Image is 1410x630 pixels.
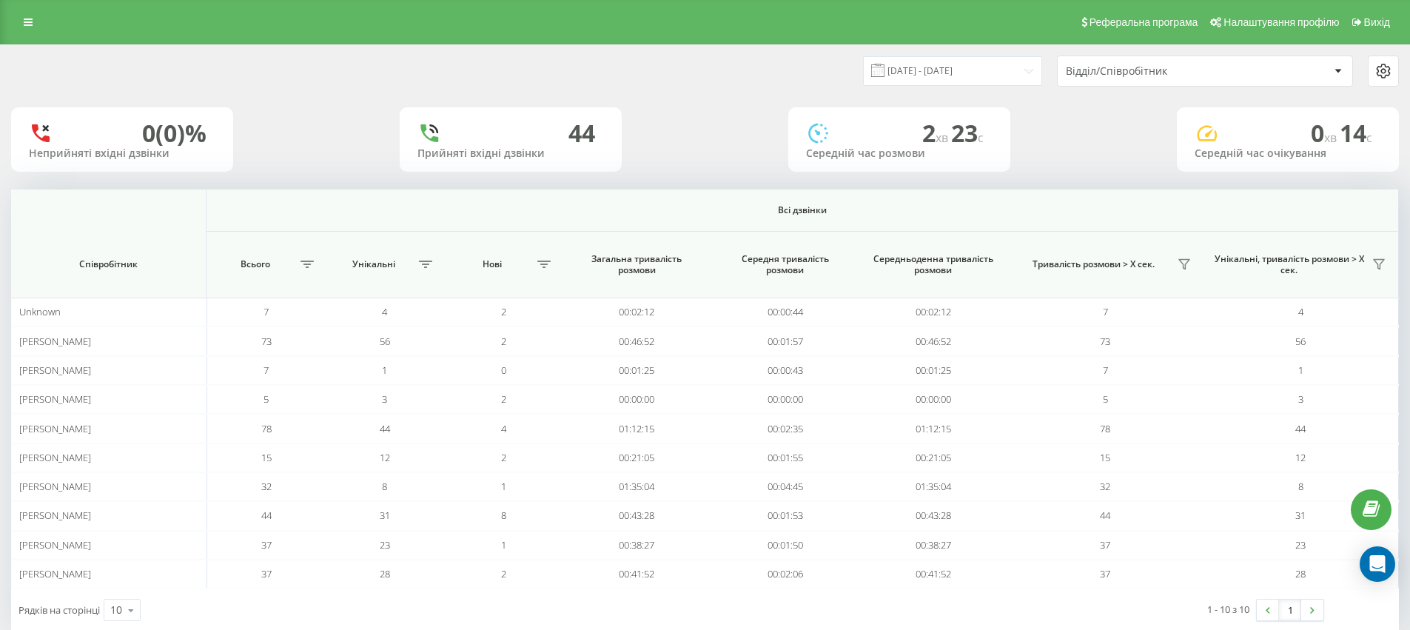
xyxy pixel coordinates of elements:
[1324,130,1340,146] span: хв
[19,538,91,552] span: [PERSON_NAME]
[1103,392,1108,406] span: 5
[1340,117,1372,149] span: 14
[1015,258,1172,270] span: Тривалість розмови > Х сек.
[501,305,506,318] span: 2
[563,472,711,501] td: 01:35:04
[380,335,390,348] span: 56
[1298,480,1303,493] span: 8
[563,531,711,560] td: 00:38:27
[261,509,272,522] span: 44
[382,363,387,377] span: 1
[936,130,951,146] span: хв
[1100,538,1110,552] span: 37
[1295,509,1306,522] span: 31
[806,147,993,160] div: Середній час розмови
[859,298,1007,326] td: 00:02:12
[1298,305,1303,318] span: 4
[859,443,1007,472] td: 00:21:05
[29,147,215,160] div: Неприйняті вхідні дзвінки
[1298,363,1303,377] span: 1
[1103,363,1108,377] span: 7
[382,480,387,493] span: 8
[501,480,506,493] span: 1
[711,531,859,560] td: 00:01:50
[1207,602,1249,617] div: 1 - 10 з 10
[978,130,984,146] span: c
[501,451,506,464] span: 2
[19,422,91,435] span: [PERSON_NAME]
[951,117,984,149] span: 23
[451,258,533,270] span: Нові
[19,509,91,522] span: [PERSON_NAME]
[1295,451,1306,464] span: 12
[1100,422,1110,435] span: 78
[1066,65,1243,78] div: Відділ/Співробітник
[711,356,859,385] td: 00:00:43
[263,392,269,406] span: 5
[417,147,604,160] div: Прийняті вхідні дзвінки
[501,567,506,580] span: 2
[1295,335,1306,348] span: 56
[1279,600,1301,620] a: 1
[711,414,859,443] td: 00:02:35
[19,392,91,406] span: [PERSON_NAME]
[711,443,859,472] td: 00:01:55
[1100,509,1110,522] span: 44
[263,363,269,377] span: 7
[261,422,272,435] span: 78
[380,538,390,552] span: 23
[1211,253,1368,276] span: Унікальні, тривалість розмови > Х сек.
[711,560,859,589] td: 00:02:06
[1100,480,1110,493] span: 32
[1100,451,1110,464] span: 15
[873,253,993,276] span: Середньоденна тривалість розмови
[711,472,859,501] td: 00:04:45
[1366,130,1372,146] span: c
[380,422,390,435] span: 44
[263,305,269,318] span: 7
[19,480,91,493] span: [PERSON_NAME]
[1295,567,1306,580] span: 28
[711,385,859,414] td: 00:00:00
[261,538,272,552] span: 37
[1298,392,1303,406] span: 3
[563,560,711,589] td: 00:41:52
[1295,538,1306,552] span: 23
[380,509,390,522] span: 31
[382,305,387,318] span: 4
[261,567,272,580] span: 37
[501,509,506,522] span: 8
[19,451,91,464] span: [PERSON_NAME]
[711,326,859,355] td: 00:01:57
[563,326,711,355] td: 00:46:52
[261,335,272,348] span: 73
[382,392,387,406] span: 3
[563,443,711,472] td: 00:21:05
[501,392,506,406] span: 2
[859,326,1007,355] td: 00:46:52
[380,567,390,580] span: 28
[214,258,295,270] span: Всього
[563,385,711,414] td: 00:00:00
[1295,422,1306,435] span: 44
[1100,567,1110,580] span: 37
[859,560,1007,589] td: 00:41:52
[859,531,1007,560] td: 00:38:27
[922,117,951,149] span: 2
[711,501,859,530] td: 00:01:53
[501,422,506,435] span: 4
[27,258,189,270] span: Співробітник
[1195,147,1381,160] div: Середній час очікування
[19,335,91,348] span: [PERSON_NAME]
[1103,305,1108,318] span: 7
[501,335,506,348] span: 2
[261,480,272,493] span: 32
[563,414,711,443] td: 01:12:15
[19,567,91,580] span: [PERSON_NAME]
[711,298,859,326] td: 00:00:44
[501,538,506,552] span: 1
[1223,16,1339,28] span: Налаштування профілю
[261,451,272,464] span: 15
[380,451,390,464] span: 12
[19,305,61,318] span: Unknown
